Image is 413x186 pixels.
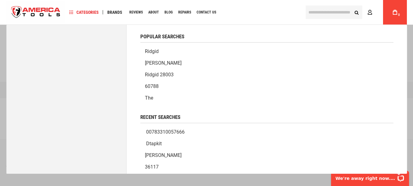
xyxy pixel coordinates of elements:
[178,10,191,14] span: Repairs
[194,8,219,17] a: Contact Us
[69,10,99,14] span: Categories
[6,1,65,24] a: store logo
[140,69,393,81] a: Ridgid 28003
[107,10,122,14] span: Brands
[140,150,393,161] a: [PERSON_NAME]
[146,8,162,17] a: About
[162,8,175,17] a: Blog
[127,8,146,17] a: Reviews
[67,8,101,17] a: Categories
[105,8,125,17] a: Brands
[140,161,393,173] a: 36117
[197,10,216,14] span: Contact Us
[140,46,393,57] a: Ridgid
[129,10,143,14] span: Reviews
[140,92,393,104] a: The
[148,10,159,14] span: About
[398,13,400,17] span: 0
[140,81,393,92] a: 60788
[164,10,173,14] span: Blog
[140,126,393,138] a: ‎ 00783310057666
[140,138,393,150] a: ‎ dtapkit
[175,8,194,17] a: Repairs
[140,115,180,120] span: Recent Searches
[140,57,393,69] a: [PERSON_NAME]
[351,6,362,18] button: Search
[327,167,413,186] iframe: LiveChat chat widget
[140,34,184,39] span: Popular Searches
[6,1,65,24] img: America Tools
